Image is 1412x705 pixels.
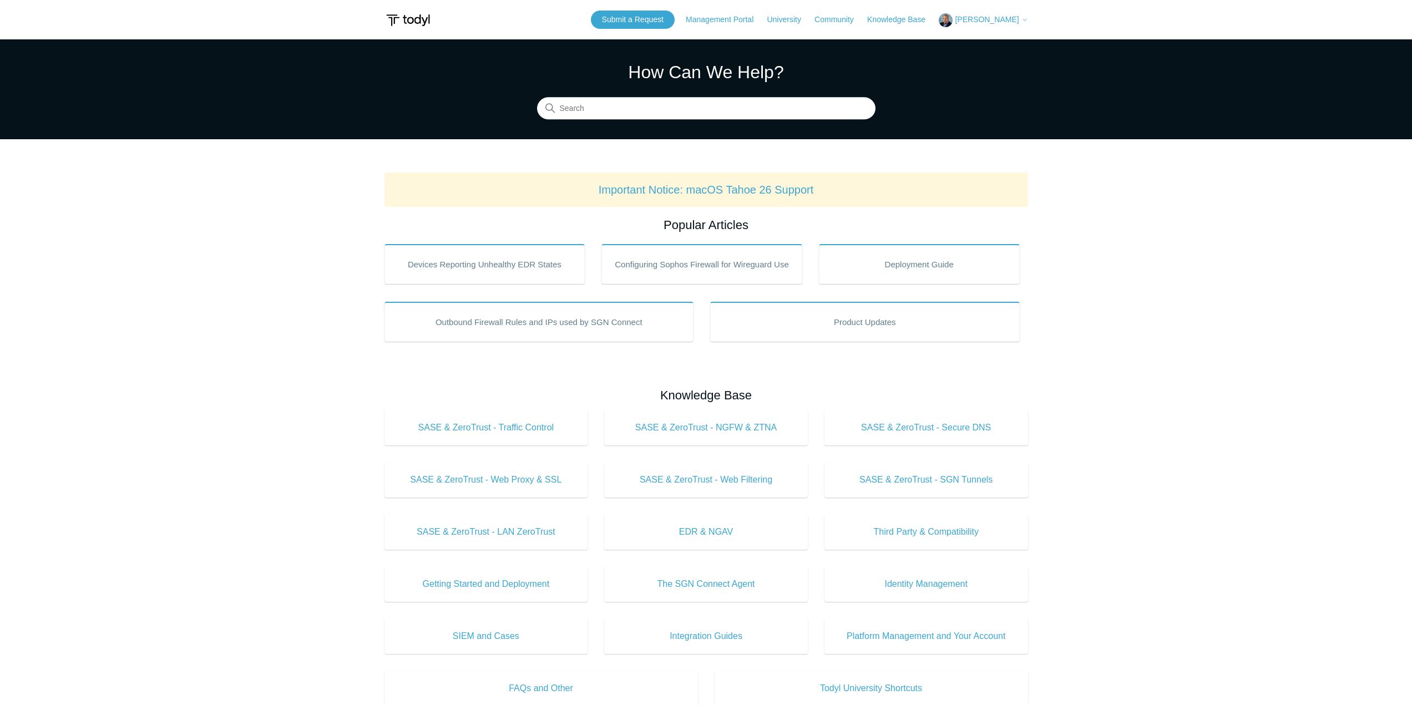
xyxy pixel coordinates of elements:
[841,630,1011,643] span: Platform Management and Your Account
[384,10,432,31] img: Todyl Support Center Help Center home page
[601,244,802,284] a: Configuring Sophos Firewall for Wireguard Use
[384,216,1028,234] h2: Popular Articles
[384,386,1028,404] h2: Knowledge Base
[384,244,585,284] a: Devices Reporting Unhealthy EDR States
[384,618,588,654] a: SIEM and Cases
[401,682,681,695] span: FAQs and Other
[401,473,571,486] span: SASE & ZeroTrust - Web Proxy & SSL
[401,577,571,591] span: Getting Started and Deployment
[824,410,1028,445] a: SASE & ZeroTrust - Secure DNS
[824,462,1028,498] a: SASE & ZeroTrust - SGN Tunnels
[537,98,875,120] input: Search
[824,566,1028,602] a: Identity Management
[604,462,808,498] a: SASE & ZeroTrust - Web Filtering
[401,630,571,643] span: SIEM and Cases
[604,618,808,654] a: Integration Guides
[537,59,875,85] h1: How Can We Help?
[841,421,1011,434] span: SASE & ZeroTrust - Secure DNS
[384,462,588,498] a: SASE & ZeroTrust - Web Proxy & SSL
[401,421,571,434] span: SASE & ZeroTrust - Traffic Control
[686,14,765,26] a: Management Portal
[621,525,791,539] span: EDR & NGAV
[384,514,588,550] a: SASE & ZeroTrust - LAN ZeroTrust
[604,514,808,550] a: EDR & NGAV
[621,577,791,591] span: The SGN Connect Agent
[841,577,1011,591] span: Identity Management
[814,14,865,26] a: Community
[384,566,588,602] a: Getting Started and Deployment
[767,14,812,26] a: University
[621,421,791,434] span: SASE & ZeroTrust - NGFW & ZTNA
[599,184,814,196] a: Important Notice: macOS Tahoe 26 Support
[621,630,791,643] span: Integration Guides
[824,514,1028,550] a: Third Party & Compatibility
[819,244,1020,284] a: Deployment Guide
[384,302,694,342] a: Outbound Firewall Rules and IPs used by SGN Connect
[710,302,1020,342] a: Product Updates
[604,410,808,445] a: SASE & ZeroTrust - NGFW & ZTNA
[604,566,808,602] a: The SGN Connect Agent
[955,15,1019,24] span: [PERSON_NAME]
[591,11,675,29] a: Submit a Request
[731,682,1011,695] span: Todyl University Shortcuts
[824,618,1028,654] a: Platform Management and Your Account
[384,410,588,445] a: SASE & ZeroTrust - Traffic Control
[401,525,571,539] span: SASE & ZeroTrust - LAN ZeroTrust
[841,473,1011,486] span: SASE & ZeroTrust - SGN Tunnels
[867,14,937,26] a: Knowledge Base
[841,525,1011,539] span: Third Party & Compatibility
[621,473,791,486] span: SASE & ZeroTrust - Web Filtering
[939,13,1028,27] button: [PERSON_NAME]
